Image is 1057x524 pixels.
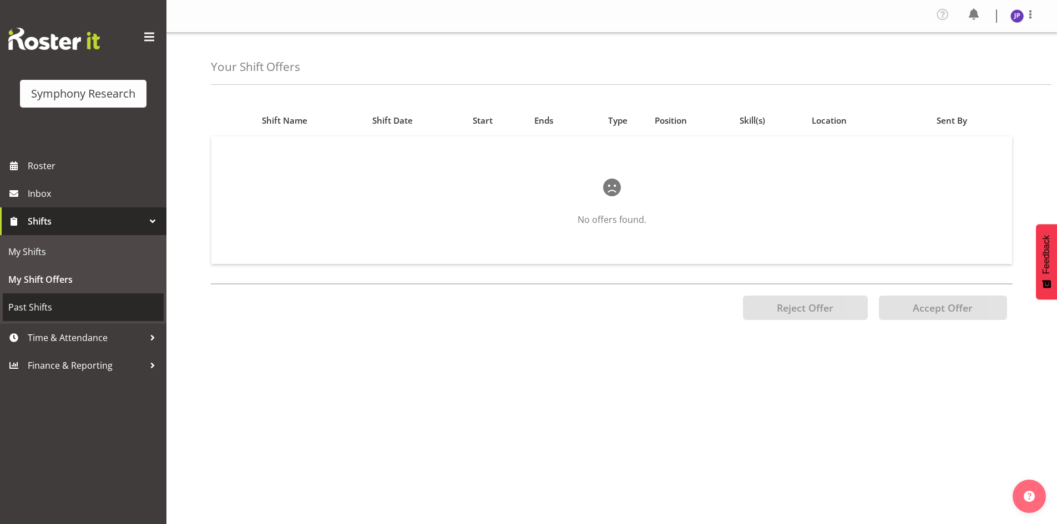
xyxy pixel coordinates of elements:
[3,293,164,321] a: Past Shifts
[3,238,164,266] a: My Shifts
[1010,9,1024,23] img: judith-partridge11888.jpg
[262,114,360,127] div: Shift Name
[28,185,161,202] span: Inbox
[594,114,643,127] div: Type
[247,213,977,226] p: No offers found.
[812,114,889,127] div: Location
[372,114,460,127] div: Shift Date
[743,296,868,320] button: Reject Offer
[1041,235,1051,274] span: Feedback
[8,243,158,260] span: My Shifts
[211,60,300,73] h4: Your Shift Offers
[777,301,833,314] span: Reject Offer
[740,114,799,127] div: Skill(s)
[28,157,161,174] span: Roster
[534,114,581,127] div: Ends
[28,213,144,230] span: Shifts
[8,28,100,50] img: Rosterit website logo
[3,266,164,293] a: My Shift Offers
[28,329,144,346] span: Time & Attendance
[31,85,135,102] div: Symphony Research
[655,114,727,127] div: Position
[913,301,973,314] span: Accept Offer
[1036,224,1057,299] button: Feedback - Show survey
[473,114,522,127] div: Start
[879,296,1007,320] button: Accept Offer
[8,299,158,316] span: Past Shifts
[1024,491,1035,502] img: help-xxl-2.png
[8,271,158,288] span: My Shift Offers
[937,114,1005,127] div: Sent By
[28,357,144,374] span: Finance & Reporting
